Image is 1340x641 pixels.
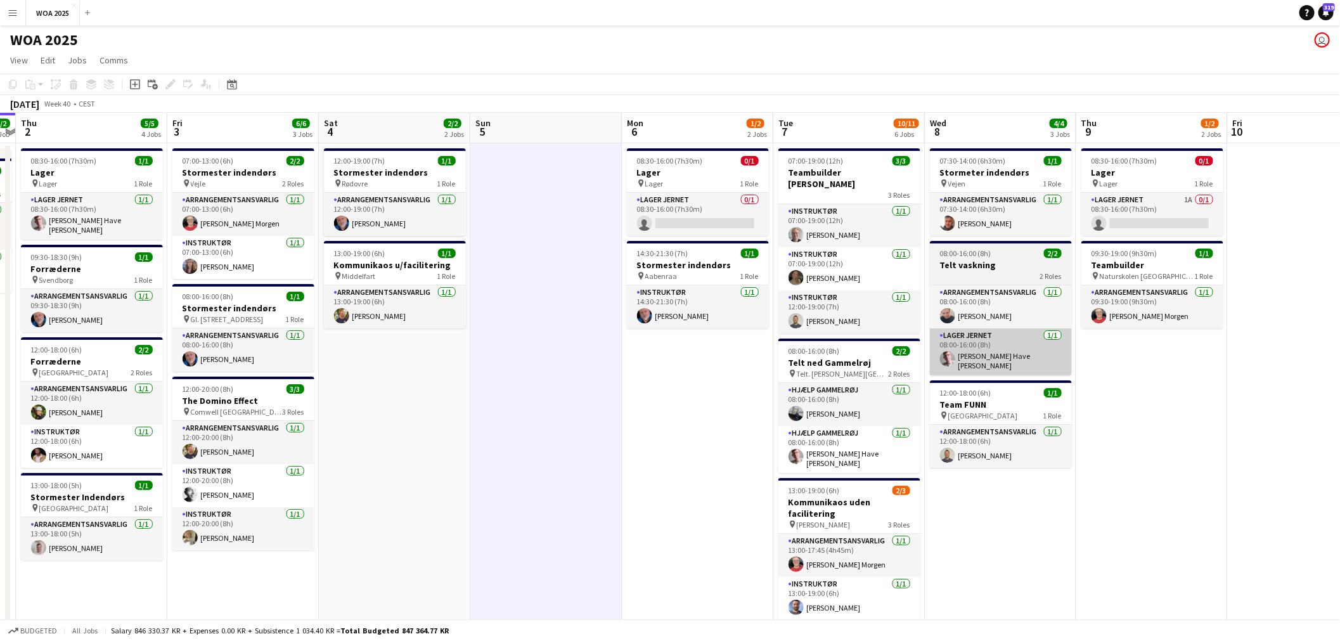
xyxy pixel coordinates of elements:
app-job-card: 08:00-16:00 (8h)2/2Telt ned Gammelrøj Telt. [PERSON_NAME][GEOGRAPHIC_DATA]2 RolesHjælp Gammelrøj1... [778,339,920,473]
h3: Stormester indendørs [172,302,314,314]
app-job-card: 08:00-16:00 (8h)2/2Telt vaskning2 RolesArrangementsansvarlig1/108:00-16:00 (8h)[PERSON_NAME]Lager... [930,241,1072,375]
span: 1/1 [1044,388,1062,398]
app-card-role: Arrangementsansvarlig1/108:00-16:00 (8h)[PERSON_NAME] [172,328,314,372]
app-job-card: 08:00-16:00 (8h)1/1Stormester indendørs Gl. [STREET_ADDRESS]1 RoleArrangementsansvarlig1/108:00-1... [172,284,314,372]
app-user-avatar: Drift Drift [1315,32,1330,48]
span: 4/4 [1050,119,1067,128]
span: Lager [645,179,664,188]
span: 1 Role [134,503,153,513]
h3: Kommunikaos uden facilitering [778,496,920,519]
app-job-card: 07:00-13:00 (6h)2/2Stormester indendørs Vejle2 RolesArrangementsansvarlig1/107:00-13:00 (6h)[PERS... [172,148,314,279]
h3: Stormester indendørs [627,259,769,271]
span: Svendborg [39,275,74,285]
app-card-role: Arrangementsansvarlig1/109:30-19:00 (9h30m)[PERSON_NAME] Morgen [1081,285,1223,328]
span: 1/1 [1044,156,1062,165]
h3: Lager [21,167,163,178]
span: Fri [172,117,183,129]
span: [GEOGRAPHIC_DATA] [39,368,109,377]
a: Comms [94,52,133,68]
app-card-role: Instruktør1/112:00-20:00 (8h)[PERSON_NAME] [172,507,314,550]
span: 1 Role [437,271,456,281]
span: 2 Roles [131,368,153,377]
span: Vejle [191,179,206,188]
span: 12:00-18:00 (6h) [940,388,991,398]
span: Thu [1081,117,1097,129]
app-card-role: Arrangementsansvarlig1/112:00-18:00 (6h)[PERSON_NAME] [930,425,1072,468]
app-job-card: 14:30-21:30 (7h)1/1Stormester indendørs Aabenraa1 RoleInstruktør1/114:30-21:30 (7h)[PERSON_NAME] [627,241,769,328]
div: 3 Jobs [293,129,312,139]
span: Comwell [GEOGRAPHIC_DATA] [191,407,283,417]
span: 1/1 [741,249,759,258]
span: 1 Role [134,275,153,285]
app-job-card: 08:30-16:00 (7h30m)0/1Lager Lager1 RoleLager Jernet0/108:30-16:00 (7h30m) [627,148,769,236]
button: Budgeted [6,624,59,638]
h3: Teambuilder [1081,259,1223,271]
span: 0/1 [1195,156,1213,165]
span: 1 Role [1043,411,1062,420]
app-job-card: 07:00-19:00 (12h)3/3Teambuilder [PERSON_NAME]3 RolesInstruktør1/107:00-19:00 (12h)[PERSON_NAME]In... [778,148,920,333]
span: 3/3 [287,384,304,394]
span: 1/1 [135,481,153,490]
span: 10 [1231,124,1243,139]
span: 5/5 [141,119,158,128]
span: 10/11 [894,119,919,128]
span: 2 Roles [889,369,910,379]
span: [GEOGRAPHIC_DATA] [39,503,109,513]
span: 1 Role [740,271,759,281]
span: Telt. [PERSON_NAME][GEOGRAPHIC_DATA] [797,369,889,379]
span: 1/1 [1195,249,1213,258]
app-job-card: 08:30-16:00 (7h30m)1/1Lager Lager1 RoleLager Jernet1/108:30-16:00 (7h30m)[PERSON_NAME] Have [PERS... [21,148,163,240]
app-job-card: 09:30-18:30 (9h)1/1Forræderne Svendborg1 RoleArrangementsansvarlig1/109:30-18:30 (9h)[PERSON_NAME] [21,245,163,332]
h3: Stormester indendørs [172,167,314,178]
span: 1 Role [437,179,456,188]
span: Sun [475,117,491,129]
span: Sat [324,117,338,129]
span: 08:30-16:00 (7h30m) [1092,156,1157,165]
span: Lager [1100,179,1118,188]
span: Comms [100,55,128,66]
span: 1/2 [1201,119,1219,128]
span: 2 Roles [1040,271,1062,281]
app-job-card: 12:00-18:00 (6h)1/1Team FUNN [GEOGRAPHIC_DATA]1 RoleArrangementsansvarlig1/112:00-18:00 (6h)[PERS... [930,380,1072,468]
div: 2 Jobs [1202,129,1221,139]
a: 319 [1318,5,1334,20]
h3: Lager [1081,167,1223,178]
button: WOA 2025 [26,1,80,25]
span: 12:00-18:00 (6h) [31,345,82,354]
span: Jobs [68,55,87,66]
app-card-role: Instruktør1/107:00-19:00 (12h)[PERSON_NAME] [778,247,920,290]
span: 6/6 [292,119,310,128]
span: Total Budgeted 847 364.77 KR [340,626,449,635]
h3: Stormeter indendørs [930,167,1072,178]
app-card-role: Arrangementsansvarlig1/112:00-18:00 (6h)[PERSON_NAME] [21,382,163,425]
span: 08:00-16:00 (8h) [940,249,991,258]
span: 3 Roles [889,190,910,200]
div: 3 Jobs [1050,129,1070,139]
span: Thu [21,117,37,129]
span: 1/1 [135,252,153,262]
span: 1/2 [747,119,764,128]
span: Fri [1233,117,1243,129]
app-card-role: Arrangementsansvarlig1/108:00-16:00 (8h)[PERSON_NAME] [930,285,1072,328]
app-job-card: 07:30-14:00 (6h30m)1/1Stormeter indendørs Vejen1 RoleArrangementsansvarlig1/107:30-14:00 (6h30m)[... [930,148,1072,236]
span: 08:00-16:00 (8h) [789,346,840,356]
app-job-card: 08:30-16:00 (7h30m)0/1Lager Lager1 RoleLager Jernet1A0/108:30-16:00 (7h30m) [1081,148,1223,236]
h3: Telt ned Gammelrøj [778,357,920,368]
app-job-card: 13:00-19:00 (6h)1/1Kommunikaos u/facilitering Middelfart1 RoleArrangementsansvarlig1/113:00-19:00... [324,241,466,328]
h3: Kommunikaos u/facilitering [324,259,466,271]
span: 12:00-19:00 (7h) [334,156,385,165]
span: Lager [39,179,58,188]
h3: Stormester indendørs [324,167,466,178]
h3: The Domino Effect [172,395,314,406]
app-job-card: 13:00-18:00 (5h)1/1Stormester Indendørs [GEOGRAPHIC_DATA]1 RoleArrangementsansvarlig1/113:00-18:0... [21,473,163,560]
span: Aabenraa [645,271,678,281]
span: 2 [19,124,37,139]
span: 3 Roles [283,407,304,417]
span: 1 Role [134,179,153,188]
app-card-role: Arrangementsansvarlig1/113:00-19:00 (6h)[PERSON_NAME] [324,285,466,328]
